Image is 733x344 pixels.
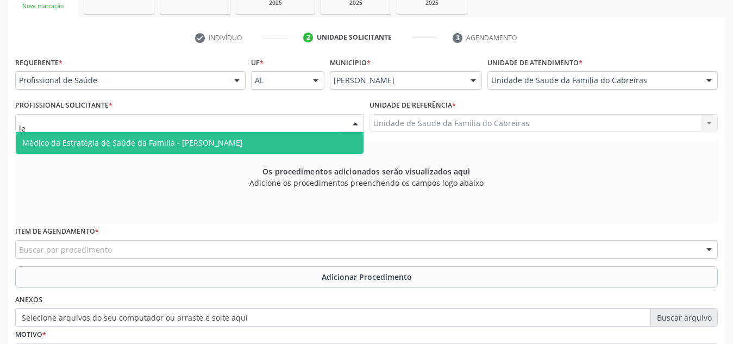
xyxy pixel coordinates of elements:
[22,137,243,148] span: Médico da Estratégia de Saúde da Família - [PERSON_NAME]
[15,54,62,71] label: Requerente
[251,54,264,71] label: UF
[491,75,696,86] span: Unidade de Saude da Familia do Cabreiras
[19,244,112,255] span: Buscar por procedimento
[15,2,71,10] div: Nova marcação
[317,33,392,42] div: Unidade solicitante
[15,327,46,343] label: Motivo
[19,118,342,140] input: Profissional solicitante
[15,223,99,240] label: Item de agendamento
[15,97,112,114] label: Profissional Solicitante
[255,75,302,86] span: AL
[334,75,460,86] span: [PERSON_NAME]
[19,75,223,86] span: Profissional de Saúde
[487,54,582,71] label: Unidade de atendimento
[322,271,412,283] span: Adicionar Procedimento
[249,177,484,189] span: Adicione os procedimentos preenchendo os campos logo abaixo
[15,266,718,288] button: Adicionar Procedimento
[303,33,313,42] div: 2
[330,54,371,71] label: Município
[262,166,470,177] span: Os procedimentos adicionados serão visualizados aqui
[15,292,42,309] label: Anexos
[369,97,456,114] label: Unidade de referência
